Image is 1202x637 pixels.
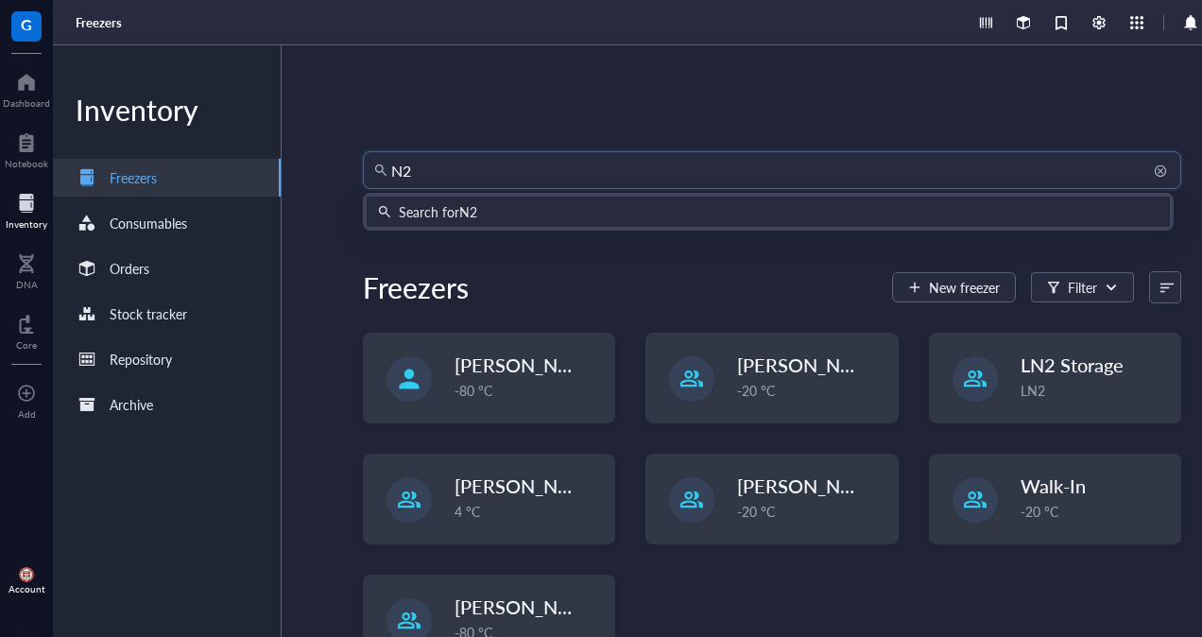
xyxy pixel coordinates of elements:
a: Notebook [5,128,48,169]
div: Add [18,408,36,420]
a: Archive [53,386,281,423]
div: -80 °C [455,380,603,401]
img: 5d3a41d7-b5b4-42d2-8097-bb9912150ea2.jpeg [19,567,34,582]
a: Repository [53,340,281,378]
div: -20 °C [1021,501,1169,522]
span: [PERSON_NAME] [455,352,606,378]
div: Freezers [110,167,157,188]
button: New freezer [892,272,1016,302]
a: Inventory [6,188,47,230]
div: Account [9,583,45,594]
div: Repository [110,349,172,370]
a: Core [16,309,37,351]
a: Consumables [53,204,281,242]
div: Inventory [6,218,47,230]
div: Consumables [110,213,187,233]
div: Orders [110,258,149,279]
div: -20 °C [737,501,885,522]
span: [PERSON_NAME] [455,473,606,499]
div: LN2 [1021,380,1169,401]
div: Core [16,339,37,351]
div: -20 °C [737,380,885,401]
a: Stock tracker [53,295,281,333]
a: Freezers [76,14,126,31]
a: Freezers [53,159,281,197]
span: LN2 Storage [1021,352,1124,378]
div: Stock tracker [110,303,187,324]
div: Notebook [5,158,48,169]
div: Dashboard [3,97,50,109]
div: DNA [16,279,38,290]
div: Inventory [53,91,281,129]
div: 4 °C [455,501,603,522]
span: New freezer [929,280,1000,295]
span: Walk-In [1021,473,1086,499]
a: DNA [16,249,38,290]
span: [PERSON_NAME] [737,352,888,378]
a: Dashboard [3,67,50,109]
div: Search for N2 [399,201,477,222]
div: Filter [1068,277,1097,298]
div: Freezers [363,268,469,306]
span: G [21,12,32,36]
span: [PERSON_NAME] [737,473,888,499]
div: Archive [110,394,153,415]
a: Orders [53,250,281,287]
span: [PERSON_NAME] [455,594,606,620]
